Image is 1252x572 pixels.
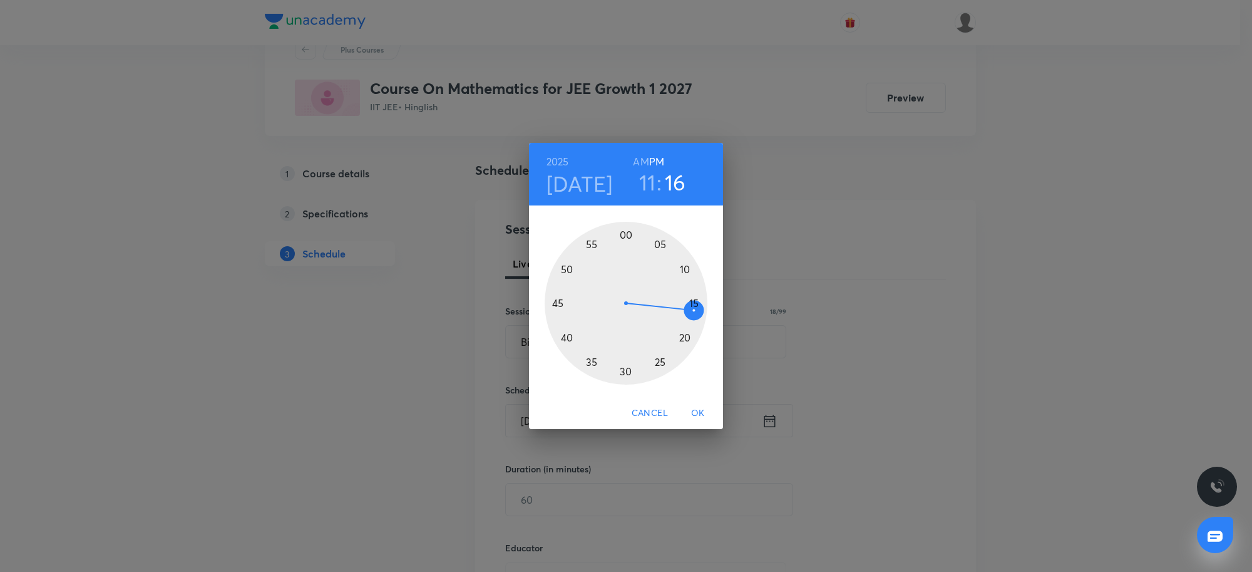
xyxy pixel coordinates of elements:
button: 16 [665,169,686,195]
span: Cancel [632,405,668,421]
button: OK [678,402,718,425]
span: OK [683,405,713,421]
button: 11 [639,169,656,195]
button: AM [633,153,649,170]
button: PM [649,153,664,170]
button: 2025 [546,153,569,170]
h3: : [657,169,662,195]
button: [DATE] [546,170,613,197]
button: Cancel [627,402,673,425]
